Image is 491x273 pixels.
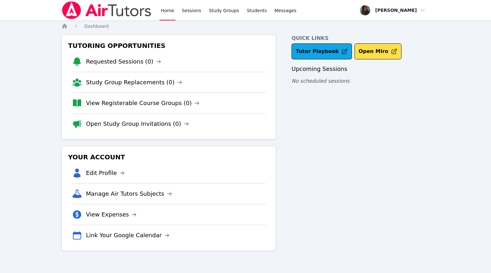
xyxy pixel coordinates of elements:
[86,78,182,87] a: Study Group Replacements (0)
[86,231,169,240] a: Link Your Google Calendar
[86,169,125,178] a: Edit Profile
[61,23,430,29] nav: Breadcrumb
[275,7,297,14] span: Messages
[86,119,189,128] a: Open Study Group Invitations (0)
[292,43,352,59] a: Tutor Playbook
[86,189,172,198] a: Manage Air Tutors Subjects
[61,1,152,19] img: Air Tutors
[86,57,161,66] a: Requested Sessions (0)
[292,34,430,42] h4: Quick Links
[67,151,271,163] h3: Your Account
[67,40,271,51] h3: Tutoring Opportunities
[86,99,199,108] a: View Registerable Course Groups (0)
[84,23,109,29] a: Dashboard
[84,24,109,29] span: Dashboard
[86,210,136,219] a: View Expenses
[355,43,401,59] button: Open Miro
[292,64,430,73] h3: Upcoming Sessions
[292,78,349,84] span: No scheduled sessions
